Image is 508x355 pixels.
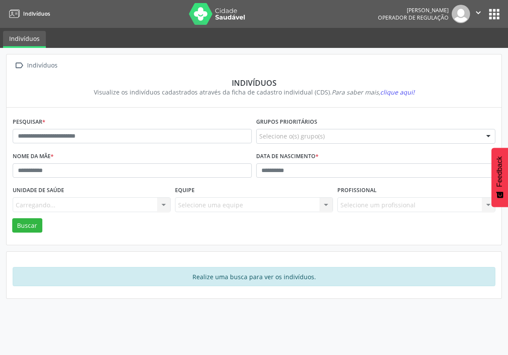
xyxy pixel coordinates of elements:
[474,8,483,17] i: 
[378,14,449,21] span: Operador de regulação
[13,115,45,129] label: Pesquisar
[452,5,470,23] img: img
[6,7,50,21] a: Indivíduos
[13,59,59,72] a:  Indivíduos
[175,184,195,197] label: Equipe
[259,132,325,141] span: Selecione o(s) grupo(s)
[256,150,319,163] label: Data de nascimento
[19,78,489,88] div: Indivíduos
[13,59,25,72] i: 
[13,150,54,163] label: Nome da mãe
[13,267,495,286] div: Realize uma busca para ver os indivíduos.
[3,31,46,48] a: Indivíduos
[496,156,504,187] span: Feedback
[380,88,415,96] span: clique aqui!
[13,184,64,197] label: Unidade de saúde
[19,88,489,97] div: Visualize os indivíduos cadastrados através da ficha de cadastro individual (CDS).
[487,7,502,22] button: apps
[378,7,449,14] div: [PERSON_NAME]
[337,184,377,197] label: Profissional
[23,10,50,17] span: Indivíduos
[256,115,317,129] label: Grupos prioritários
[470,5,487,23] button: 
[25,59,59,72] div: Indivíduos
[332,88,415,96] i: Para saber mais,
[12,218,42,233] button: Buscar
[491,148,508,207] button: Feedback - Mostrar pesquisa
